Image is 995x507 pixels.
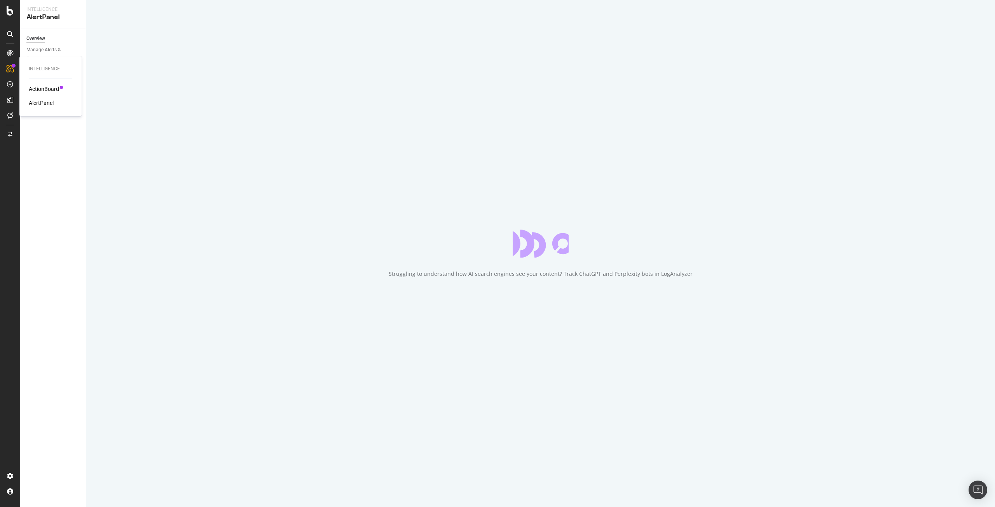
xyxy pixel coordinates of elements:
[26,13,80,22] div: AlertPanel
[513,230,569,258] div: animation
[29,99,54,107] a: AlertPanel
[26,46,80,62] a: Manage Alerts & Groups
[389,270,693,278] div: Struggling to understand how AI search engines see your content? Track ChatGPT and Perplexity bot...
[26,35,80,43] a: Overview
[29,66,72,72] div: Intelligence
[969,481,987,499] div: Open Intercom Messenger
[26,6,80,13] div: Intelligence
[29,85,59,93] a: ActionBoard
[26,46,73,62] div: Manage Alerts & Groups
[26,35,45,43] div: Overview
